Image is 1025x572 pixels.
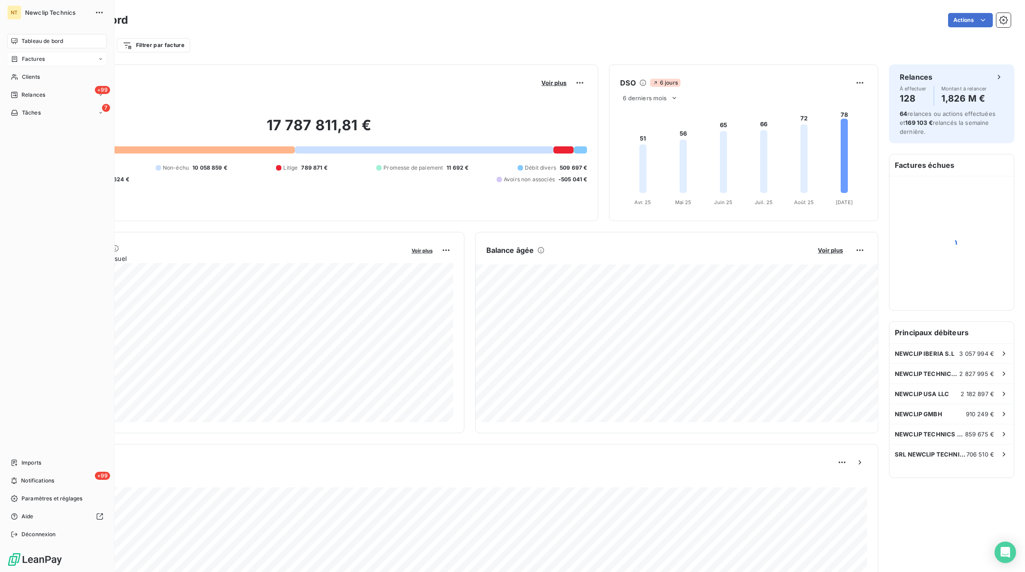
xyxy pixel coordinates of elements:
[192,164,227,172] span: 10 058 859 €
[560,164,587,172] span: 509 697 €
[51,116,587,143] h2: 17 787 811,81 €
[504,175,555,184] span: Avoirs non associés
[21,477,54,485] span: Notifications
[21,459,41,467] span: Imports
[895,370,959,377] span: NEWCLIP TECHNICS AUSTRALIA PTY
[895,431,965,438] span: NEWCLIP TECHNICS JAPAN KK
[95,472,110,480] span: +99
[966,451,994,458] span: 706 510 €
[409,246,435,254] button: Voir plus
[895,350,954,357] span: NEWCLIP IBERIA S.L
[7,552,63,567] img: Logo LeanPay
[900,91,927,106] h4: 128
[21,530,56,538] span: Déconnexion
[815,246,846,254] button: Voir plus
[22,73,40,81] span: Clients
[818,247,843,254] span: Voir plus
[95,86,110,94] span: +99
[486,245,534,256] h6: Balance âgée
[51,254,405,263] span: Chiffre d'affaires mensuel
[900,72,932,82] h6: Relances
[21,512,34,521] span: Aide
[22,109,41,117] span: Tâches
[283,164,298,172] span: Litige
[412,248,433,254] span: Voir plus
[623,94,667,102] span: 6 derniers mois
[163,164,189,172] span: Non-échu
[539,79,569,87] button: Voir plus
[620,77,635,88] h6: DSO
[22,55,45,63] span: Factures
[558,175,587,184] span: -505 041 €
[889,322,1014,343] h6: Principaux débiteurs
[715,199,733,205] tspan: Juin 25
[755,199,773,205] tspan: Juil. 25
[961,390,994,397] span: 2 182 897 €
[941,86,987,91] span: Montant à relancer
[635,199,651,205] tspan: Avr. 25
[525,164,556,172] span: Débit divers
[102,104,110,112] span: 7
[959,350,994,357] span: 3 057 994 €
[895,390,949,397] span: NEWCLIP USA LLC
[447,164,468,172] span: 11 692 €
[301,164,327,172] span: 789 871 €
[959,370,994,377] span: 2 827 995 €
[541,79,566,86] span: Voir plus
[995,542,1016,563] div: Open Intercom Messenger
[900,110,995,135] span: relances ou actions effectuées et relancés la semaine dernière.
[21,495,82,503] span: Paramètres et réglages
[117,38,190,52] button: Filtrer par facture
[21,91,45,99] span: Relances
[900,110,907,117] span: 64
[965,431,994,438] span: 859 675 €
[889,154,1014,176] h6: Factures échues
[650,79,680,87] span: 6 jours
[25,9,89,16] span: Newclip Technics
[966,410,994,418] span: 910 249 €
[895,451,966,458] span: SRL NEWCLIP TECHNICS [GEOGRAPHIC_DATA]
[895,410,942,418] span: NEWCLIP GMBH
[7,509,107,524] a: Aide
[7,5,21,20] div: NT
[948,13,993,27] button: Actions
[836,199,853,205] tspan: [DATE]
[21,37,63,45] span: Tableau de bord
[383,164,443,172] span: Promesse de paiement
[905,119,932,126] span: 169 103 €
[900,86,927,91] span: À effectuer
[941,91,987,106] h4: 1,826 M €
[794,199,814,205] tspan: Août 25
[675,199,692,205] tspan: Mai 25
